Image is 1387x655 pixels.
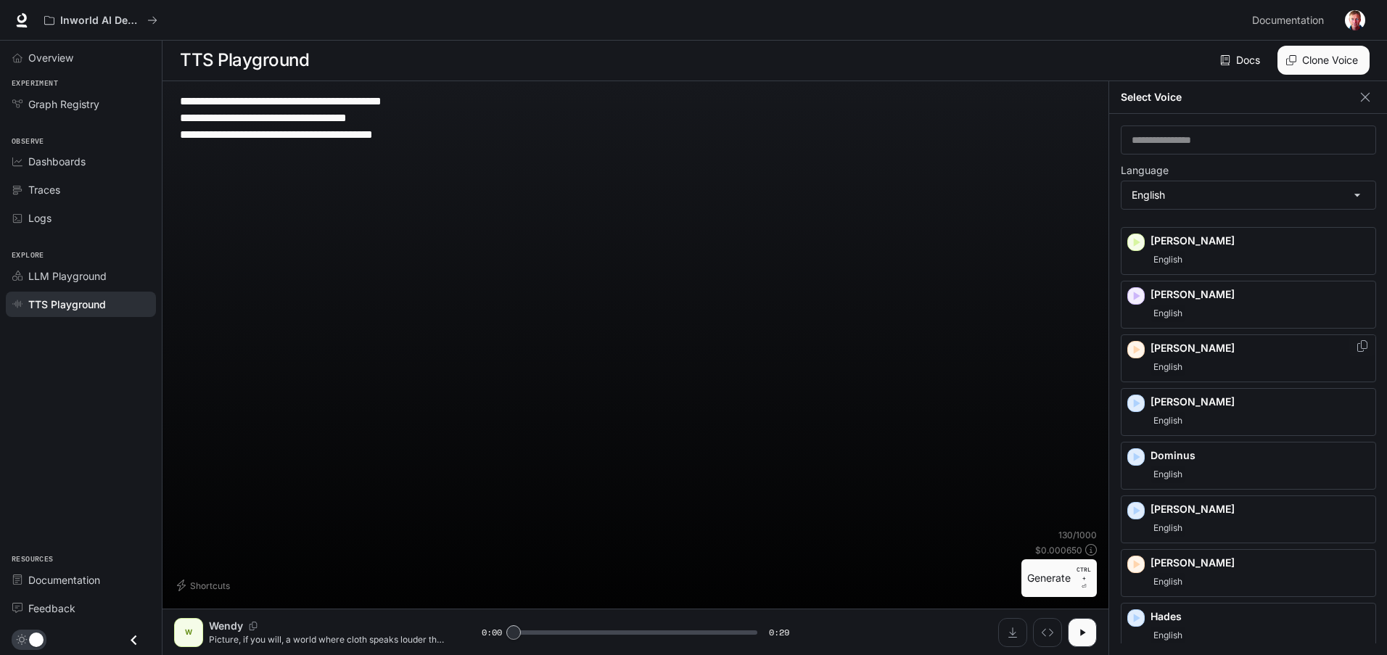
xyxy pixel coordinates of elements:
span: English [1151,519,1185,537]
div: W [177,621,200,644]
p: [PERSON_NAME] [1151,341,1370,355]
p: Inworld AI Demos [60,15,141,27]
p: Dominus [1151,448,1370,463]
span: Dashboards [28,154,86,169]
span: English [1151,466,1185,483]
button: All workspaces [38,6,164,35]
p: $ 0.000650 [1035,544,1082,556]
a: Documentation [6,567,156,593]
a: Documentation [1246,6,1335,35]
p: Wendy [209,619,243,633]
p: CTRL + [1077,565,1091,582]
p: [PERSON_NAME] [1151,395,1370,409]
p: [PERSON_NAME] [1151,502,1370,516]
img: User avatar [1345,10,1365,30]
button: User avatar [1341,6,1370,35]
p: Picture, if you will, a world where cloth speaks louder than stone. Before the Andes raised their... [209,633,447,646]
span: English [1151,627,1185,644]
span: Traces [28,182,60,197]
span: English [1151,358,1185,376]
a: TTS Playground [6,292,156,317]
p: ⏎ [1077,565,1091,591]
p: 130 / 1000 [1058,529,1097,541]
span: Documentation [28,572,100,588]
button: Copy Voice ID [243,622,263,630]
span: TTS Playground [28,297,106,312]
span: 0:29 [769,625,789,640]
a: Dashboards [6,149,156,174]
button: Inspect [1033,618,1062,647]
a: Traces [6,177,156,202]
span: Graph Registry [28,96,99,112]
span: Feedback [28,601,75,616]
a: Feedback [6,596,156,621]
button: Download audio [998,618,1027,647]
p: Language [1121,165,1169,176]
span: Overview [28,50,73,65]
button: Copy Voice ID [1355,340,1370,352]
span: LLM Playground [28,268,107,284]
span: Logs [28,210,52,226]
a: Overview [6,45,156,70]
h1: TTS Playground [180,46,309,75]
div: English [1121,181,1375,209]
p: [PERSON_NAME] [1151,287,1370,302]
a: Logs [6,205,156,231]
button: GenerateCTRL +⏎ [1021,559,1097,597]
button: Close drawer [118,625,150,655]
span: 0:00 [482,625,502,640]
span: English [1151,305,1185,322]
span: Dark mode toggle [29,631,44,647]
span: English [1151,573,1185,590]
a: Docs [1217,46,1266,75]
p: [PERSON_NAME] [1151,234,1370,248]
button: Shortcuts [174,574,236,597]
a: LLM Playground [6,263,156,289]
span: Documentation [1252,12,1324,30]
p: [PERSON_NAME] [1151,556,1370,570]
button: Clone Voice [1277,46,1370,75]
span: English [1151,412,1185,429]
a: Graph Registry [6,91,156,117]
span: English [1151,251,1185,268]
p: Hades [1151,609,1370,624]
